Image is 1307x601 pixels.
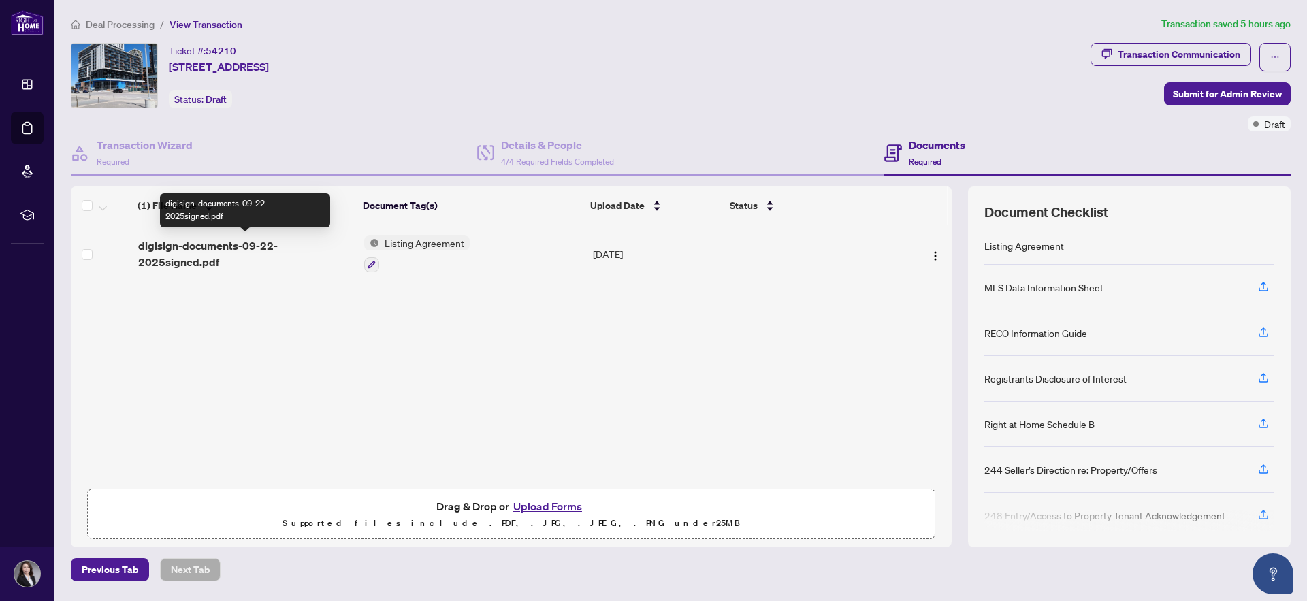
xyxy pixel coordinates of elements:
p: Supported files include .PDF, .JPG, .JPEG, .PNG under 25 MB [96,515,926,532]
span: 54210 [206,45,236,57]
div: MLS Data Information Sheet [984,280,1103,295]
span: (1) File Name [138,198,197,213]
span: Drag & Drop or [436,498,586,515]
button: Open asap [1253,553,1293,594]
div: Listing Agreement [984,238,1064,253]
span: Drag & Drop orUpload FormsSupported files include .PDF, .JPG, .JPEG, .PNG under25MB [88,489,935,540]
article: Transaction saved 5 hours ago [1161,16,1291,32]
div: Registrants Disclosure of Interest [984,371,1127,386]
th: (1) File Name [132,186,357,225]
button: Submit for Admin Review [1164,82,1291,105]
img: IMG-N12413726_1.jpg [71,44,157,108]
div: Status: [169,90,232,108]
th: Upload Date [585,186,724,225]
button: Next Tab [160,558,221,581]
h4: Details & People [501,137,614,153]
button: Status IconListing Agreement [364,235,470,272]
span: [STREET_ADDRESS] [169,59,269,75]
h4: Documents [909,137,965,153]
li: / [160,16,164,32]
span: Document Checklist [984,203,1108,222]
span: Deal Processing [86,18,155,31]
div: digisign-documents-09-22-2025signed.pdf [160,193,330,227]
button: Transaction Communication [1091,43,1251,66]
span: Required [97,157,129,167]
span: Previous Tab [82,559,138,581]
span: View Transaction [170,18,242,31]
th: Document Tag(s) [357,186,585,225]
span: 4/4 Required Fields Completed [501,157,614,167]
span: Draft [1264,116,1285,131]
img: Profile Icon [14,561,40,587]
button: Upload Forms [509,498,586,515]
div: 244 Seller’s Direction re: Property/Offers [984,462,1157,477]
img: Status Icon [364,235,379,250]
h4: Transaction Wizard [97,137,193,153]
div: - [732,246,897,261]
span: digisign-documents-09-22-2025signed.pdf [138,238,354,270]
span: ellipsis [1270,52,1280,62]
span: Listing Agreement [379,235,470,250]
span: Status [730,198,758,213]
span: Submit for Admin Review [1173,83,1282,105]
button: Logo [924,243,946,265]
button: Previous Tab [71,558,149,581]
div: Transaction Communication [1118,44,1240,65]
div: Ticket #: [169,43,236,59]
span: Draft [206,93,227,105]
th: Status [724,186,899,225]
span: Required [909,157,941,167]
img: logo [11,10,44,35]
td: [DATE] [587,225,728,283]
img: Logo [930,250,941,261]
div: Right at Home Schedule B [984,417,1095,432]
span: Upload Date [590,198,645,213]
div: 248 Entry/Access to Property Tenant Acknowledgement [984,508,1225,523]
span: home [71,20,80,29]
div: RECO Information Guide [984,325,1087,340]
